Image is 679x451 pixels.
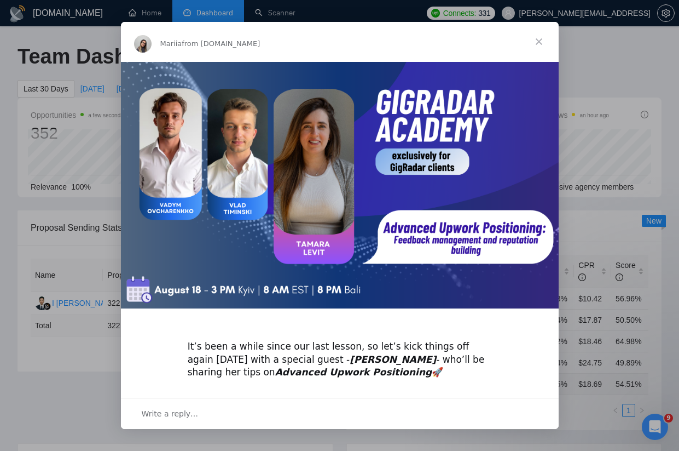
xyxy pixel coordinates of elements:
i: Advanced Upwork Positioning [275,367,432,378]
i: [PERSON_NAME] [350,354,436,365]
span: Mariia [160,39,182,48]
img: Profile image for Mariia [134,35,152,53]
div: Open conversation and reply [121,398,559,429]
span: Close [519,22,559,61]
span: from [DOMAIN_NAME] [182,39,260,48]
span: Write a reply… [142,407,199,421]
div: 🔔 What we’ll cover: [188,389,492,402]
div: ​It’s been a while since our last lesson, so let’s kick things off again [DATE] with a special gu... [188,327,492,379]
